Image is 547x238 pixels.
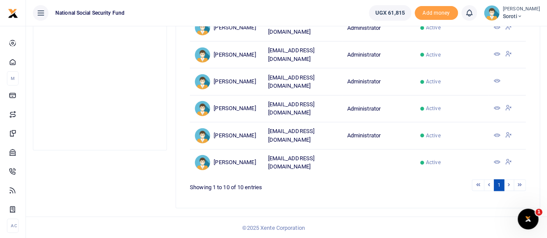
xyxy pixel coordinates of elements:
img: profile-user [484,5,499,21]
td: [EMAIL_ADDRESS][DOMAIN_NAME] [263,122,342,149]
a: Suspend [505,25,512,31]
a: Suspend [505,133,512,139]
td: [EMAIL_ADDRESS][DOMAIN_NAME] [263,68,342,95]
a: Add money [415,9,458,16]
td: [PERSON_NAME] [190,41,263,68]
td: Administrator [342,68,415,95]
a: View Details [493,51,500,58]
a: View Details [493,78,500,85]
td: [PERSON_NAME] [190,122,263,149]
a: Suspend [505,105,512,112]
td: [PERSON_NAME] [190,95,263,122]
a: View Details [493,159,500,166]
a: 1 [494,179,504,191]
td: Administrator [342,95,415,122]
li: Wallet ballance [365,5,415,21]
li: M [7,71,19,86]
span: Active [426,132,441,140]
a: UGX 61,815 [369,5,411,21]
span: Active [426,159,441,166]
span: Add money [415,6,458,20]
td: [EMAIL_ADDRESS][DOMAIN_NAME] [263,95,342,122]
td: Administrator [342,15,415,41]
td: [EMAIL_ADDRESS][DOMAIN_NAME] [263,41,342,68]
td: [PERSON_NAME] [190,15,263,41]
td: [PERSON_NAME] [190,149,263,176]
span: National Social Security Fund [52,9,128,17]
li: Toup your wallet [415,6,458,20]
a: View Details [493,133,500,139]
small: [PERSON_NAME] [503,6,540,13]
a: logo-small logo-large logo-large [8,10,18,16]
img: logo-small [8,8,18,19]
iframe: Intercom live chat [518,209,538,229]
td: [EMAIL_ADDRESS][DOMAIN_NAME] [263,149,342,176]
span: Soroti [503,13,540,20]
td: [PERSON_NAME] [190,68,263,95]
span: Active [426,24,441,32]
span: 1 [535,209,542,216]
td: [EMAIL_ADDRESS][DOMAIN_NAME] [263,15,342,41]
a: View Details [493,25,500,31]
li: Ac [7,219,19,233]
span: UGX 61,815 [375,9,405,17]
span: Active [426,51,441,59]
span: Active [426,105,441,112]
div: Showing 1 to 10 of 10 entries [190,178,326,192]
a: View Details [493,105,500,112]
td: Administrator [342,41,415,68]
td: Administrator [342,122,415,149]
span: Active [426,78,441,86]
a: Suspend [505,51,512,58]
a: profile-user [PERSON_NAME] Soroti [484,5,540,21]
a: Suspend [505,159,512,166]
